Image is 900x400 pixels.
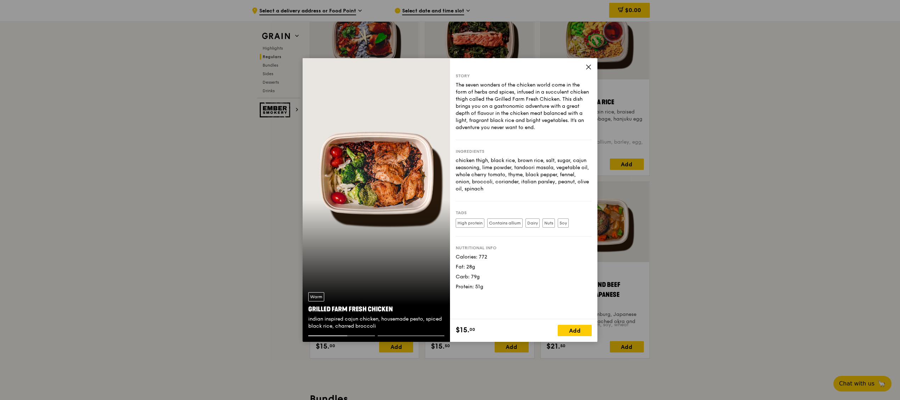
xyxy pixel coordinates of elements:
[456,73,592,79] div: Story
[542,218,555,228] label: Nuts
[456,254,592,261] div: Calories: 772
[558,325,592,336] div: Add
[456,218,484,228] label: High protein
[456,263,592,271] div: Fat: 28g
[469,327,475,332] span: 00
[308,304,444,314] div: Grilled Farm Fresh Chicken
[308,316,444,330] div: indian inspired cajun chicken, housemade pesto, spiced black rice, charred broccoli
[456,283,592,290] div: Protein: 51g
[456,325,469,335] span: $15.
[525,218,540,228] label: Dairy
[456,82,592,131] div: The seven wonders of the chicken world come in the form of herbs and spices, infused in a succule...
[308,292,324,301] div: Warm
[456,273,592,280] div: Carb: 79g
[456,149,592,154] div: Ingredients
[456,210,592,216] div: Tags
[456,245,592,251] div: Nutritional info
[456,157,592,193] div: chicken thigh, black rice, brown rice, salt, sugar, cajun seasoning, lime powder, tandoori masala...
[558,218,569,228] label: Soy
[487,218,523,228] label: Contains allium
